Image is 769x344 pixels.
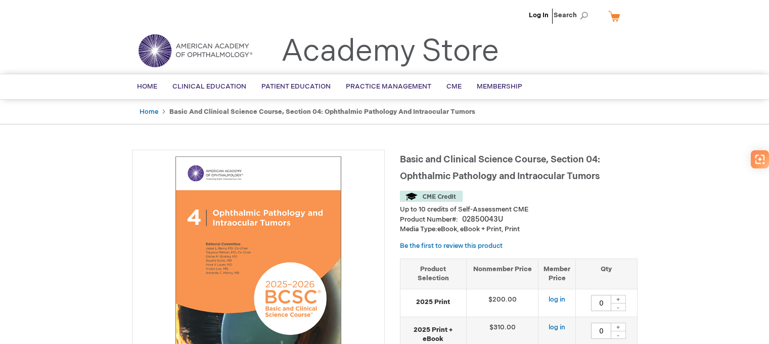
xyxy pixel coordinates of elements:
[169,108,475,116] strong: Basic and Clinical Science Course, Section 04: Ophthalmic Pathology and Intraocular Tumors
[346,82,431,91] span: Practice Management
[466,289,538,317] td: $200.00
[400,225,638,234] p: eBook, eBook + Print, Print
[281,33,499,70] a: Academy Store
[400,242,503,250] a: Be the first to review this product
[462,214,503,225] div: 02850043U
[405,325,461,344] strong: 2025 Print + eBook
[549,323,565,331] a: log in
[137,82,157,91] span: Home
[611,323,626,331] div: +
[261,82,331,91] span: Patient Education
[172,82,246,91] span: Clinical Education
[549,295,565,304] a: log in
[400,191,463,202] img: CME Credit
[405,297,461,307] strong: 2025 Print
[611,303,626,311] div: -
[529,11,549,19] a: Log In
[466,259,538,289] th: Nonmember Price
[611,295,626,304] div: +
[611,331,626,339] div: -
[591,323,611,339] input: Qty
[477,82,522,91] span: Membership
[576,259,637,289] th: Qty
[400,225,437,233] strong: Media Type:
[446,82,462,91] span: CME
[538,259,576,289] th: Member Price
[554,5,592,25] span: Search
[400,205,638,214] li: Up to 10 credits of Self-Assessment CME
[400,216,458,224] strong: Product Number
[140,108,158,116] a: Home
[400,154,600,182] span: Basic and Clinical Science Course, Section 04: Ophthalmic Pathology and Intraocular Tumors
[591,295,611,311] input: Qty
[400,259,467,289] th: Product Selection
